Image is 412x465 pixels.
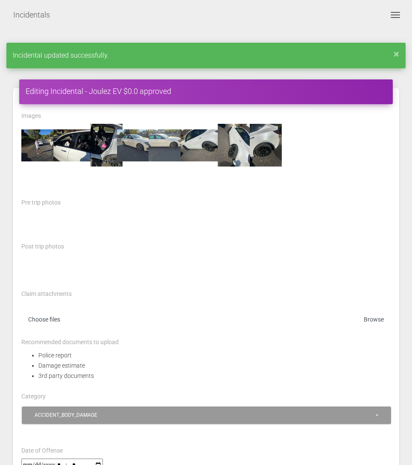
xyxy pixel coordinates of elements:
div: accident_body_damage [35,412,374,419]
a: × [394,51,399,56]
label: Post trip photos [21,243,64,251]
img: Yukyung1-e.jpg [85,124,128,167]
label: Choose files [21,312,391,330]
img: Yukyung1-c.jpg [149,124,191,167]
img: Yukyung1-d.jpg [117,124,160,167]
button: accident_body_damage [22,407,391,424]
img: Yukyung1-b.jpg [181,124,223,167]
label: Category [21,392,46,401]
h4: Editing Incidental - Joulez EV $0.0 approved [26,86,386,97]
div: Incidental updated successfully. [6,43,406,68]
label: Date of Offense [21,447,63,455]
a: Incidentals [13,4,50,26]
li: Damage estimate [38,360,391,371]
label: Recommended documents to upload [21,338,119,347]
button: Toggle navigation [385,10,406,20]
label: Images [21,112,41,120]
img: Yukyung1-f.jpg [53,124,96,167]
img: Yukyung1-g.jpg [21,124,64,167]
li: 3rd party documents [38,371,391,381]
label: Pre trip photos [21,199,61,207]
label: Claim attachments [21,290,72,298]
img: Yukyung1.jpg [244,124,287,167]
img: Yukyung1-a.jpg [212,124,255,167]
li: Police report [38,350,391,360]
